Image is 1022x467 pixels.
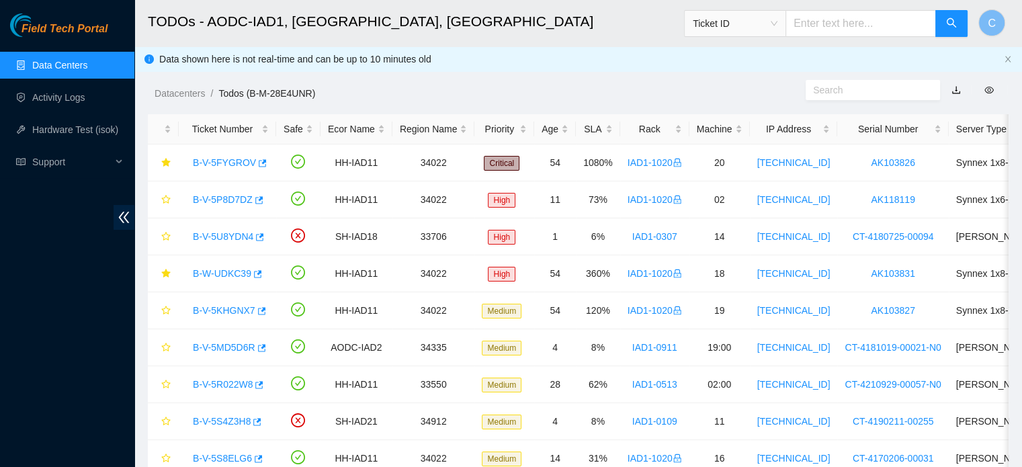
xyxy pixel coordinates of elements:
a: Data Centers [32,60,87,71]
a: AK103831 [871,268,914,279]
td: HH-IAD11 [321,181,392,218]
td: 73% [576,181,620,218]
img: Akamai Technologies [10,13,68,37]
a: [TECHNICAL_ID] [757,231,831,242]
input: Enter text here... [785,10,936,37]
td: AODC-IAD2 [321,329,392,366]
span: read [16,157,26,167]
span: close-circle [291,228,305,243]
button: star [155,189,171,210]
a: B-V-5S8ELG6 [193,453,252,464]
td: 4 [534,403,576,440]
a: IAD1-0307 [632,231,677,242]
span: High [488,230,515,245]
span: Support [32,148,112,175]
td: 1080% [576,144,620,181]
td: 54 [534,144,576,181]
a: [TECHNICAL_ID] [757,194,831,205]
a: [TECHNICAL_ID] [757,305,831,316]
input: Search [813,83,922,97]
button: star [155,337,171,358]
span: Critical [484,156,519,171]
a: IAD1-1020lock [628,268,682,279]
span: Medium [482,415,521,429]
a: Akamai TechnologiesField Tech Portal [10,24,108,42]
span: check-circle [291,376,305,390]
span: star [161,158,171,169]
a: IAD1-1020lock [628,194,682,205]
a: B-V-5FYGROV [193,157,256,168]
td: 11 [534,181,576,218]
td: 11 [689,403,750,440]
td: 34022 [392,292,475,329]
button: close [1004,55,1012,64]
span: Field Tech Portal [22,23,108,36]
td: 14 [689,218,750,255]
td: 34022 [392,255,475,292]
span: check-circle [291,450,305,464]
span: Ticket ID [693,13,777,34]
td: HH-IAD11 [321,292,392,329]
td: 20 [689,144,750,181]
span: lock [673,269,682,278]
td: 33706 [392,218,475,255]
button: star [155,152,171,173]
a: [TECHNICAL_ID] [757,379,831,390]
td: HH-IAD11 [321,144,392,181]
button: star [155,300,171,321]
a: CT-4190211-00255 [853,416,934,427]
button: download [941,79,971,101]
td: 120% [576,292,620,329]
span: star [161,269,171,280]
td: 6% [576,218,620,255]
td: 02 [689,181,750,218]
span: C [988,15,996,32]
a: IAD1-1020lock [628,453,682,464]
span: Medium [482,378,521,392]
a: Datacenters [155,88,205,99]
span: close-circle [291,413,305,427]
a: Todos (B-M-28E4UNR) [218,88,315,99]
a: CT-4181019-00021-N0 [845,342,941,353]
td: 34022 [392,181,475,218]
span: Medium [482,304,521,319]
span: High [488,267,515,282]
td: 02:00 [689,366,750,403]
span: star [161,232,171,243]
span: close [1004,55,1012,63]
a: [TECHNICAL_ID] [757,268,831,279]
a: B-V-5P8D7DZ [193,194,253,205]
a: AK118119 [871,194,914,205]
span: High [488,193,515,208]
a: [TECHNICAL_ID] [757,157,831,168]
td: 19:00 [689,329,750,366]
span: check-circle [291,339,305,353]
td: SH-IAD21 [321,403,392,440]
span: / [210,88,213,99]
a: B-W-UDKC39 [193,268,251,279]
td: 34912 [392,403,475,440]
button: star [155,374,171,395]
a: IAD1-1020lock [628,157,682,168]
a: B-V-5R022W8 [193,379,253,390]
a: IAD1-0513 [632,379,677,390]
td: 18 [689,255,750,292]
a: AK103827 [871,305,914,316]
span: Medium [482,452,521,466]
td: 360% [576,255,620,292]
button: search [935,10,968,37]
td: 4 [534,329,576,366]
span: lock [673,158,682,167]
span: search [946,17,957,30]
span: lock [673,306,682,315]
a: CT-4210929-00057-N0 [845,379,941,390]
td: 8% [576,403,620,440]
a: IAD1-0911 [632,342,677,353]
button: star [155,263,171,284]
a: Activity Logs [32,92,85,103]
span: eye [984,85,994,95]
td: 54 [534,292,576,329]
span: star [161,454,171,464]
a: [TECHNICAL_ID] [757,453,831,464]
a: [TECHNICAL_ID] [757,342,831,353]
